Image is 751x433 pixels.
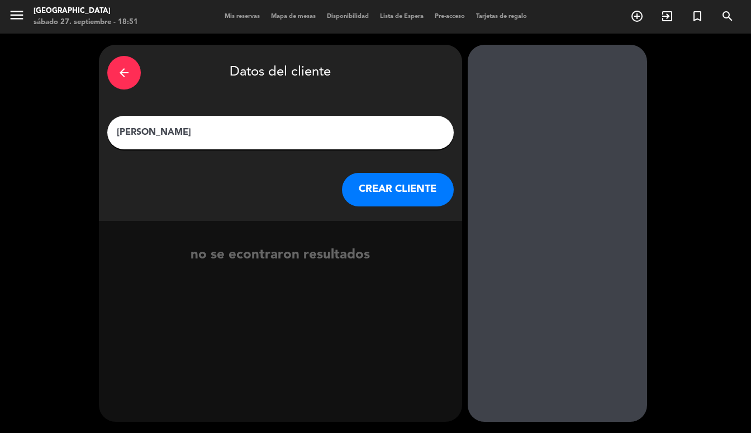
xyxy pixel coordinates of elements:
[34,6,138,17] div: [GEOGRAPHIC_DATA]
[8,7,25,27] button: menu
[321,13,374,20] span: Disponibilidad
[721,10,734,23] i: search
[116,125,445,140] input: Escriba nombre, correo electrónico o número de teléfono...
[219,13,265,20] span: Mis reservas
[107,53,454,92] div: Datos del cliente
[8,7,25,23] i: menu
[691,10,704,23] i: turned_in_not
[34,17,138,28] div: sábado 27. septiembre - 18:51
[99,244,462,266] div: no se econtraron resultados
[117,66,131,79] i: arrow_back
[429,13,470,20] span: Pre-acceso
[374,13,429,20] span: Lista de Espera
[660,10,674,23] i: exit_to_app
[470,13,533,20] span: Tarjetas de regalo
[630,10,644,23] i: add_circle_outline
[342,173,454,206] button: CREAR CLIENTE
[265,13,321,20] span: Mapa de mesas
